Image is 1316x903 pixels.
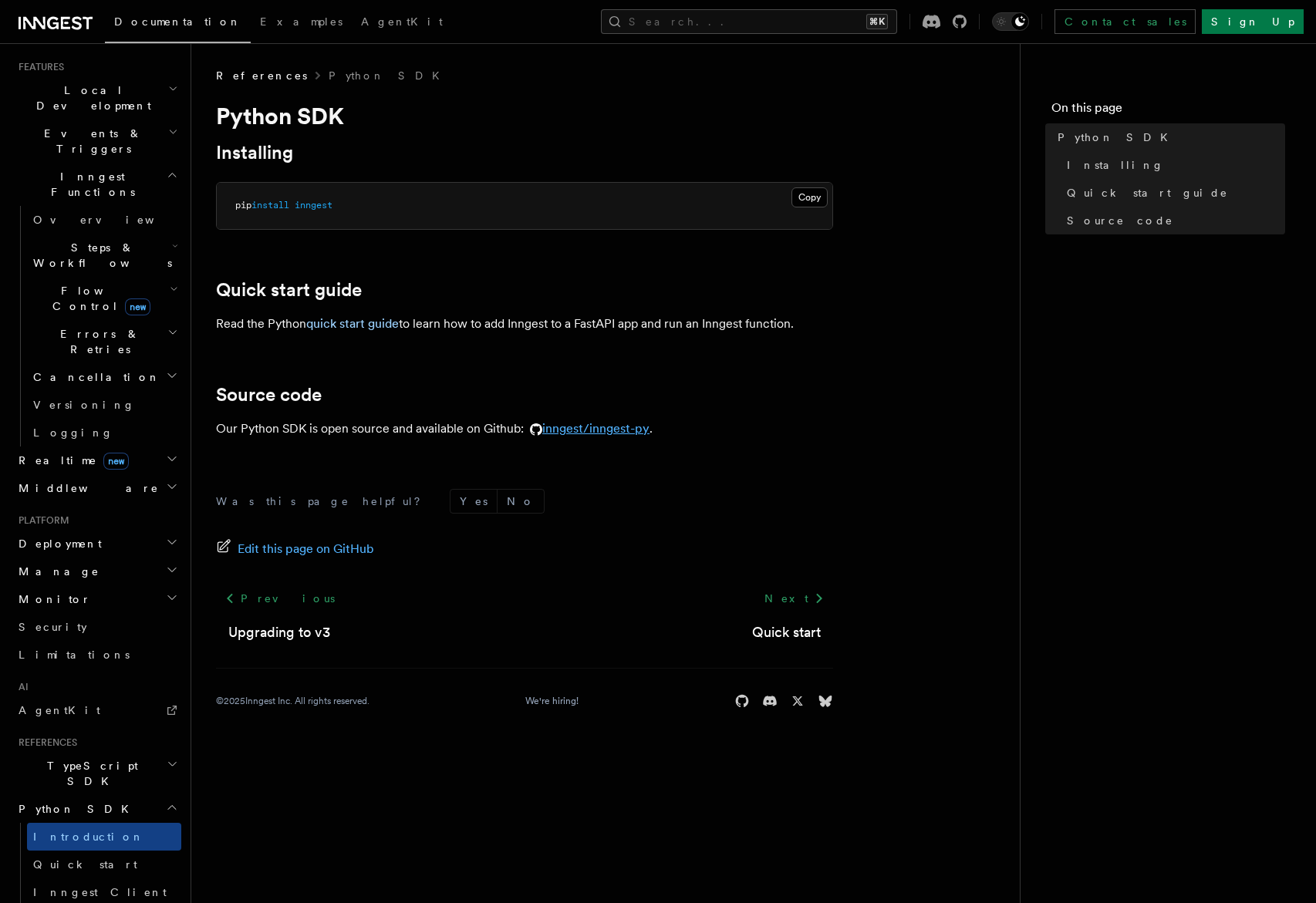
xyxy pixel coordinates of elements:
span: Manage [12,564,100,579]
span: Versioning [33,399,135,411]
span: Flow Control [27,283,170,314]
a: Quick start guide [216,279,362,301]
span: Features [12,61,64,73]
span: AgentKit [361,15,443,28]
a: Overview [27,206,181,234]
button: Search...⌘K [601,9,897,34]
p: Read the Python to learn how to add Inngest to a FastAPI app and run an Inngest function. [216,313,833,335]
button: Flow Controlnew [27,277,181,320]
button: Yes [450,490,497,513]
span: References [216,68,307,83]
span: Logging [33,426,113,439]
a: Contact sales [1054,9,1196,34]
h1: Python SDK [216,102,833,130]
a: Documentation [105,5,251,43]
a: We're hiring! [525,695,579,707]
span: Realtime [12,453,129,468]
span: Limitations [19,649,130,661]
a: Installing [216,142,293,163]
span: new [103,453,129,470]
span: Middleware [12,480,159,496]
button: Middleware [12,474,181,502]
a: Quick start [752,622,821,643]
a: inngest/inngest-py [524,421,650,436]
a: Next [755,585,833,612]
span: Security [19,621,87,633]
span: Source code [1067,213,1173,228]
button: Deployment [12,530,181,558]
a: Quick start guide [1061,179,1285,207]
button: Manage [12,558,181,585]
span: Introduction [33,831,144,843]
button: Errors & Retries [27,320,181,363]
span: Examples [260,15,342,28]
a: Upgrading to v3 [228,622,330,643]
a: Python SDK [1051,123,1285,151]
span: Python SDK [1058,130,1177,145]
a: quick start guide [306,316,399,331]
span: Quick start guide [1067,185,1228,200]
a: Previous [216,585,343,612]
span: Deployment [12,536,102,551]
span: AgentKit [19,704,100,716]
button: Monitor [12,585,181,613]
span: Overview [33,214,192,226]
a: Examples [251,5,352,42]
button: Local Development [12,76,181,120]
span: Cancellation [27,369,160,385]
span: Local Development [12,83,168,113]
h4: On this page [1051,99,1285,123]
span: Inngest Functions [12,169,167,200]
p: Was this page helpful? [216,494,431,509]
button: Cancellation [27,363,181,391]
span: Inngest Client [33,886,167,898]
a: Sign Up [1202,9,1304,34]
span: inngest [295,200,332,211]
div: Inngest Functions [12,206,181,446]
a: Introduction [27,823,181,851]
span: Installing [1067,157,1164,173]
span: new [125,298,150,315]
a: AgentKit [352,5,452,42]
a: Quick start [27,851,181,878]
span: pip [235,200,251,211]
button: Events & Triggers [12,120,181,163]
a: Logging [27,419,181,446]
span: References [12,736,77,749]
a: Installing [1061,151,1285,179]
a: Source code [1061,207,1285,234]
span: Steps & Workflows [27,240,172,271]
span: Documentation [114,15,241,28]
span: Monitor [12,591,91,607]
a: Limitations [12,641,181,669]
span: Edit this page on GitHub [238,538,374,560]
p: Our Python SDK is open source and available on Github: . [216,418,833,440]
span: Events & Triggers [12,126,168,157]
span: Errors & Retries [27,326,167,357]
span: Python SDK [12,801,138,817]
button: Copy [791,187,828,207]
span: TypeScript SDK [12,758,167,789]
a: Python SDK [329,68,449,83]
kbd: ⌘K [866,14,888,29]
a: Source code [216,384,322,406]
span: install [251,200,289,211]
a: AgentKit [12,696,181,724]
span: Platform [12,514,69,527]
button: Steps & Workflows [27,234,181,277]
button: Realtimenew [12,446,181,474]
a: Versioning [27,391,181,419]
div: © 2025 Inngest Inc. All rights reserved. [216,695,369,707]
a: Security [12,613,181,641]
a: Edit this page on GitHub [216,538,374,560]
button: Inngest Functions [12,163,181,206]
button: Python SDK [12,795,181,823]
button: TypeScript SDK [12,752,181,795]
span: Quick start [33,858,137,871]
button: Toggle dark mode [992,12,1029,31]
button: No [498,490,544,513]
span: AI [12,681,29,693]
